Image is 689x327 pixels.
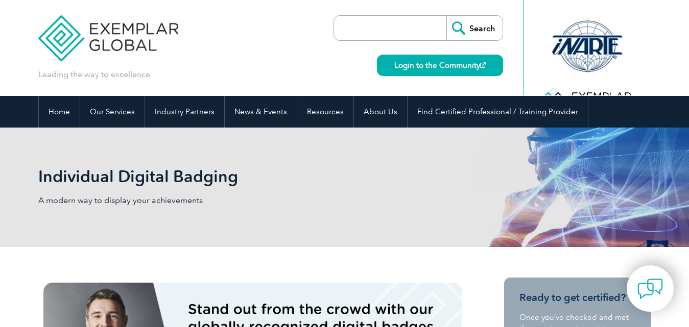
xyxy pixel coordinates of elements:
[446,16,503,40] input: Search
[39,96,80,128] a: Home
[38,168,467,185] h2: Individual Digital Badging
[80,96,145,128] a: Our Services
[377,55,503,76] a: Login to the Community
[38,69,150,80] p: Leading the way to excellence
[519,291,636,304] h3: Ready to get certified?
[637,276,663,301] img: contact-chat.png
[480,62,486,68] img: open_square.png
[297,96,353,128] a: Resources
[408,96,588,128] a: Find Certified Professional / Training Provider
[225,96,297,128] a: News & Events
[38,195,345,206] p: A modern way to display your achievements
[145,96,224,128] a: Industry Partners
[354,96,407,128] a: About Us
